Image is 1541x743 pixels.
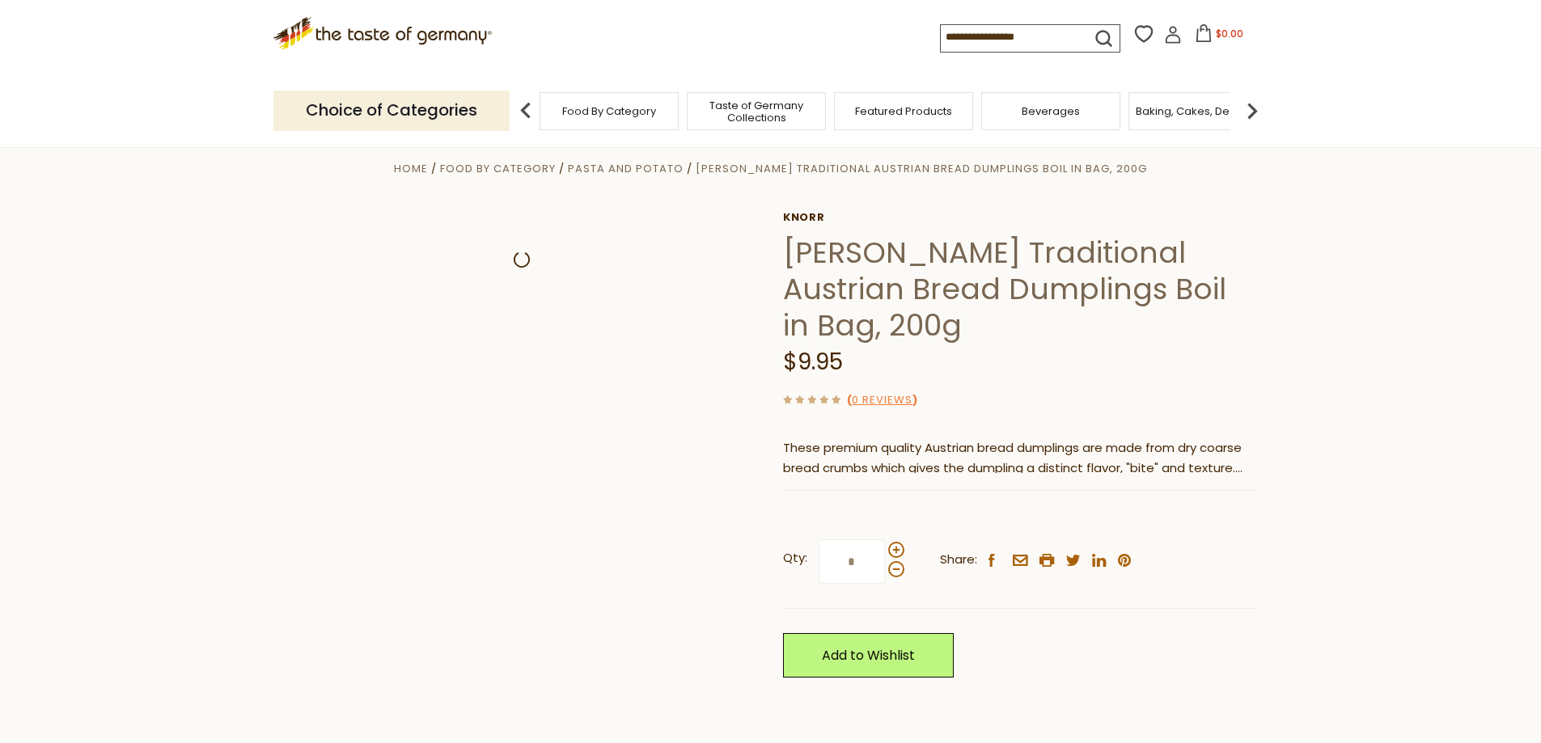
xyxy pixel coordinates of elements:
[1185,24,1254,49] button: $0.00
[568,161,684,176] a: Pasta and Potato
[394,161,428,176] a: Home
[440,161,556,176] a: Food By Category
[783,548,807,568] strong: Qty:
[855,105,952,117] a: Featured Products
[940,550,977,570] span: Share:
[783,211,1256,224] a: Knorr
[273,91,510,130] p: Choice of Categories
[1216,27,1243,40] span: $0.00
[819,539,885,584] input: Qty:
[1136,105,1261,117] a: Baking, Cakes, Desserts
[510,95,542,127] img: previous arrow
[562,105,656,117] a: Food By Category
[783,234,1256,344] h1: [PERSON_NAME] Traditional Austrian Bread Dumplings Boil in Bag, 200g
[852,392,912,409] a: 0 Reviews
[783,346,843,378] span: $9.95
[783,438,1256,479] p: These premium quality Austrian bread dumplings are made from dry coarse bread crumbs which gives ...
[847,392,917,407] span: ( )
[696,161,1147,176] a: [PERSON_NAME] Traditional Austrian Bread Dumplings Boil in Bag, 200g
[692,99,821,124] a: Taste of Germany Collections
[1236,95,1268,127] img: next arrow
[783,633,954,678] a: Add to Wishlist
[1022,105,1080,117] a: Beverages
